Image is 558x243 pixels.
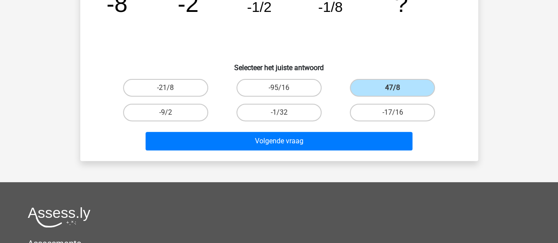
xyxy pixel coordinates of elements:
label: -17/16 [350,104,435,121]
label: -9/2 [123,104,208,121]
label: -95/16 [236,79,322,97]
img: Assessly logo [28,207,90,228]
label: -1/32 [236,104,322,121]
label: -21/8 [123,79,208,97]
label: 47/8 [350,79,435,97]
h6: Selecteer het juiste antwoord [94,56,464,72]
button: Volgende vraag [146,132,412,150]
